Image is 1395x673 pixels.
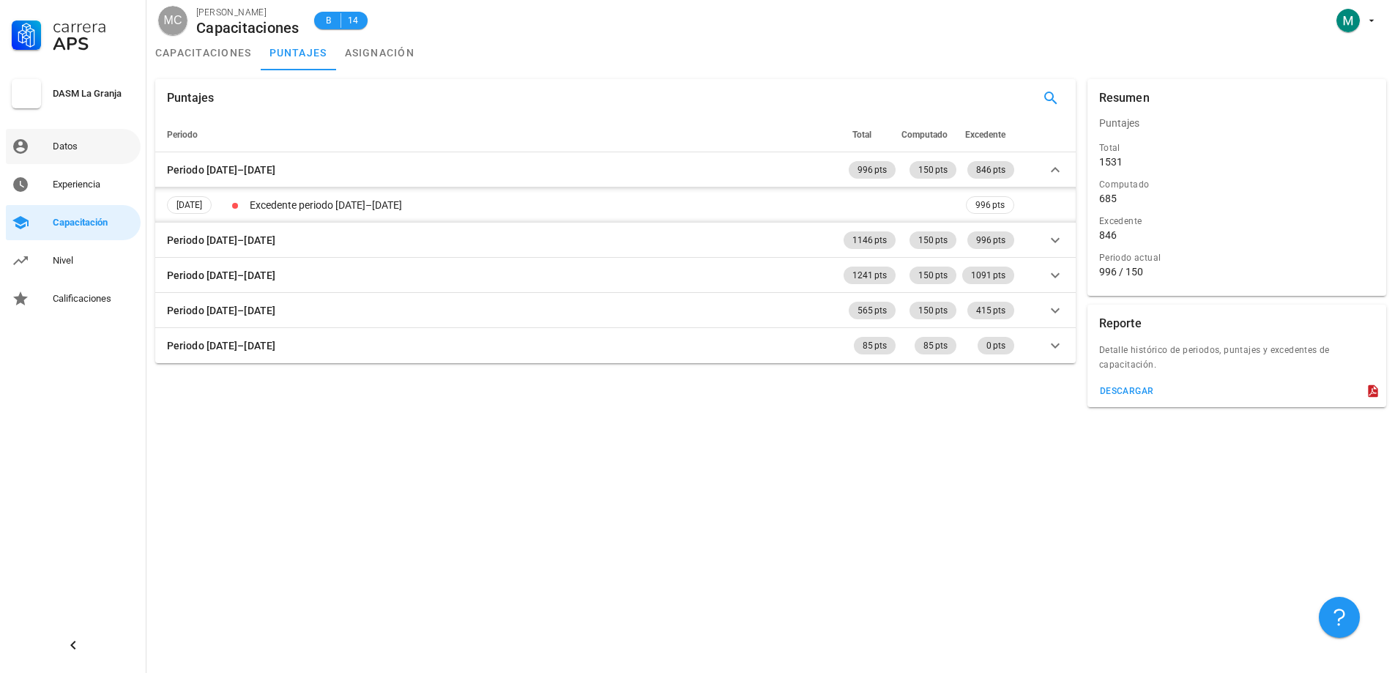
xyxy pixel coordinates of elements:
[53,35,135,53] div: APS
[196,5,300,20] div: [PERSON_NAME]
[6,281,141,316] a: Calificaciones
[53,141,135,152] div: Datos
[918,161,948,179] span: 150 pts
[1099,305,1142,343] div: Reporte
[1099,141,1374,155] div: Total
[858,161,887,179] span: 996 pts
[1099,386,1154,396] div: descargar
[167,232,275,248] div: Periodo [DATE]–[DATE]
[852,267,887,284] span: 1241 pts
[53,255,135,267] div: Nivel
[858,302,887,319] span: 565 pts
[53,217,135,228] div: Capacitación
[1099,214,1374,228] div: Excedente
[247,187,963,223] td: Excedente periodo [DATE]–[DATE]
[976,302,1005,319] span: 415 pts
[1099,177,1374,192] div: Computado
[53,293,135,305] div: Calificaciones
[167,302,275,319] div: Periodo [DATE]–[DATE]
[1087,105,1386,141] div: Puntajes
[1093,381,1160,401] button: descargar
[976,161,1005,179] span: 846 pts
[918,267,948,284] span: 150 pts
[167,162,275,178] div: Periodo [DATE]–[DATE]
[965,130,1005,140] span: Excedente
[918,302,948,319] span: 150 pts
[901,130,948,140] span: Computado
[347,13,359,28] span: 14
[53,18,135,35] div: Carrera
[1099,79,1150,117] div: Resumen
[986,337,1005,354] span: 0 pts
[6,167,141,202] a: Experiencia
[899,117,959,152] th: Computado
[336,35,424,70] a: asignación
[863,337,887,354] span: 85 pts
[1336,9,1360,32] div: avatar
[1087,343,1386,381] div: Detalle histórico de periodos, puntajes y excedentes de capacitación.
[976,231,1005,249] span: 996 pts
[164,6,182,35] span: MC
[918,231,948,249] span: 150 pts
[923,337,948,354] span: 85 pts
[1099,265,1374,278] div: 996 / 150
[1099,192,1117,205] div: 685
[841,117,899,152] th: Total
[323,13,335,28] span: B
[6,129,141,164] a: Datos
[261,35,336,70] a: puntajes
[6,243,141,278] a: Nivel
[975,197,1005,213] span: 996 pts
[53,179,135,190] div: Experiencia
[1099,228,1117,242] div: 846
[959,117,1017,152] th: Excedente
[146,35,261,70] a: capacitaciones
[53,88,135,100] div: DASM La Granja
[167,338,275,354] div: Periodo [DATE]–[DATE]
[852,231,887,249] span: 1146 pts
[167,267,275,283] div: Periodo [DATE]–[DATE]
[196,20,300,36] div: Capacitaciones
[155,117,841,152] th: Periodo
[158,6,187,35] div: avatar
[1099,250,1374,265] div: Periodo actual
[971,267,1005,284] span: 1091 pts
[176,197,202,213] span: [DATE]
[6,205,141,240] a: Capacitación
[167,130,198,140] span: Periodo
[167,79,214,117] div: Puntajes
[852,130,871,140] span: Total
[1099,155,1123,168] div: 1531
